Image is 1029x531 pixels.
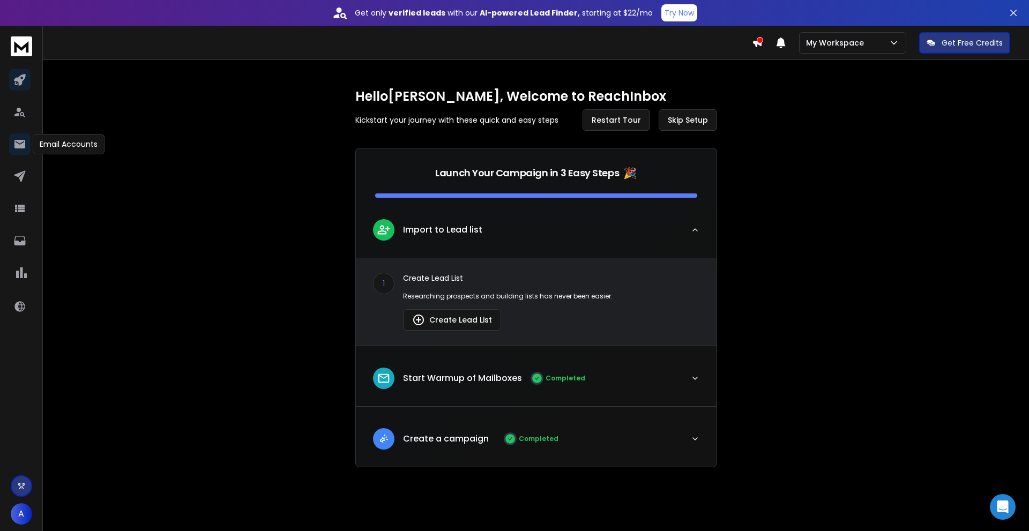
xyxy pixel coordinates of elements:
button: A [11,503,32,525]
img: lead [377,223,391,236]
p: Get only with our starting at $22/mo [355,8,653,18]
img: lead [412,313,425,326]
div: leadImport to Lead list [356,258,717,346]
button: Create Lead List [403,309,501,331]
p: Start Warmup of Mailboxes [403,372,522,385]
button: leadCreate a campaignCompleted [356,420,717,467]
p: Researching prospects and building lists has never been easier. [403,292,699,301]
h1: Hello [PERSON_NAME] , Welcome to ReachInbox [355,88,717,105]
p: Create a campaign [403,432,489,445]
img: lead [377,371,391,385]
button: Try Now [661,4,697,21]
img: lead [377,432,391,445]
p: Launch Your Campaign in 3 Easy Steps [435,166,619,181]
p: Get Free Credits [942,38,1003,48]
p: Kickstart your journey with these quick and easy steps [355,115,558,125]
p: My Workspace [806,38,868,48]
strong: verified leads [389,8,445,18]
div: Email Accounts [33,134,105,154]
span: 🎉 [623,166,637,181]
strong: AI-powered Lead Finder, [480,8,580,18]
button: Restart Tour [583,109,650,131]
p: Completed [519,435,558,443]
button: Get Free Credits [919,32,1010,54]
span: Skip Setup [668,115,708,125]
p: Try Now [665,8,694,18]
button: leadImport to Lead list [356,211,717,258]
p: Create Lead List [403,273,699,283]
button: leadStart Warmup of MailboxesCompleted [356,359,717,406]
button: Skip Setup [659,109,717,131]
p: Import to Lead list [403,223,482,236]
img: logo [11,36,32,56]
div: 1 [373,273,394,294]
p: Completed [546,374,585,383]
div: Open Intercom Messenger [990,494,1016,520]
